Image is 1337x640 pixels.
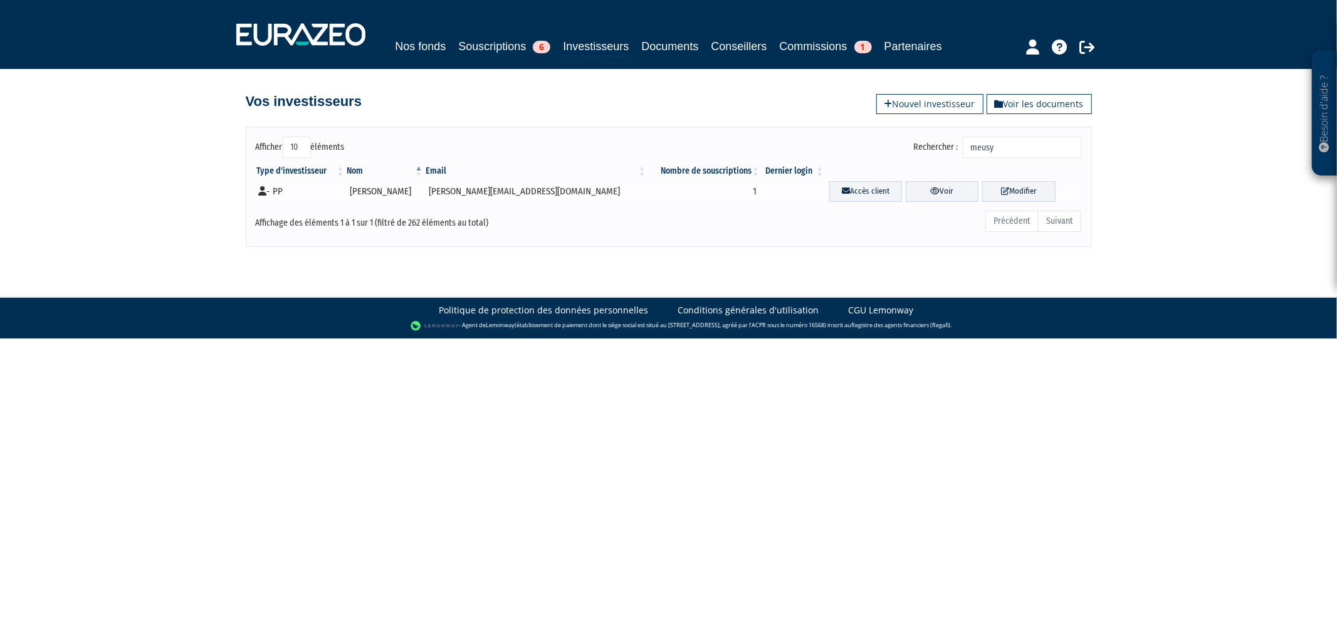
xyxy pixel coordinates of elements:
label: Rechercher : [914,137,1082,158]
img: 1732889491-logotype_eurazeo_blanc_rvb.png [236,23,365,46]
img: logo-lemonway.png [411,320,459,332]
div: Affichage des éléments 1 à 1 sur 1 (filtré de 262 éléments au total) [256,209,589,229]
span: 1 [854,41,872,53]
td: - PP [256,177,346,206]
h4: Vos investisseurs [246,94,362,109]
div: - Agent de (établissement de paiement dont le siège social est situé au [STREET_ADDRESS], agréé p... [13,320,1324,332]
a: Politique de protection des données personnelles [439,304,649,317]
input: Rechercher : [963,137,1082,158]
a: Accès client [829,181,902,202]
a: Nos fonds [395,38,446,55]
a: Documents [641,38,698,55]
td: [PERSON_NAME][EMAIL_ADDRESS][DOMAIN_NAME] [424,177,648,206]
select: Afficheréléments [283,137,311,158]
a: Souscriptions6 [458,38,550,55]
a: CGU Lemonway [849,304,914,317]
th: &nbsp; [826,165,1082,177]
a: Lemonway [486,321,515,329]
a: Registre des agents financiers (Regafi) [851,321,950,329]
label: Afficher éléments [256,137,345,158]
p: Besoin d'aide ? [1318,57,1332,170]
a: Conditions générales d'utilisation [678,304,819,317]
td: [PERSON_NAME] [346,177,424,206]
a: Voir [906,181,978,202]
a: Partenaires [884,38,942,55]
th: Nombre de souscriptions : activer pour trier la colonne par ordre croissant [648,165,761,177]
td: 1 [648,177,761,206]
a: Conseillers [711,38,767,55]
th: Nom : activer pour trier la colonne par ordre d&eacute;croissant [346,165,424,177]
th: Dernier login : activer pour trier la colonne par ordre croissant [761,165,826,177]
a: Voir les documents [987,94,1092,114]
a: Commissions1 [780,38,872,55]
a: Nouvel investisseur [876,94,983,114]
th: Type d'investisseur : activer pour trier la colonne par ordre croissant [256,165,346,177]
th: Email : activer pour trier la colonne par ordre croissant [424,165,648,177]
span: 6 [533,41,550,53]
a: Modifier [982,181,1055,202]
a: Investisseurs [563,38,629,57]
